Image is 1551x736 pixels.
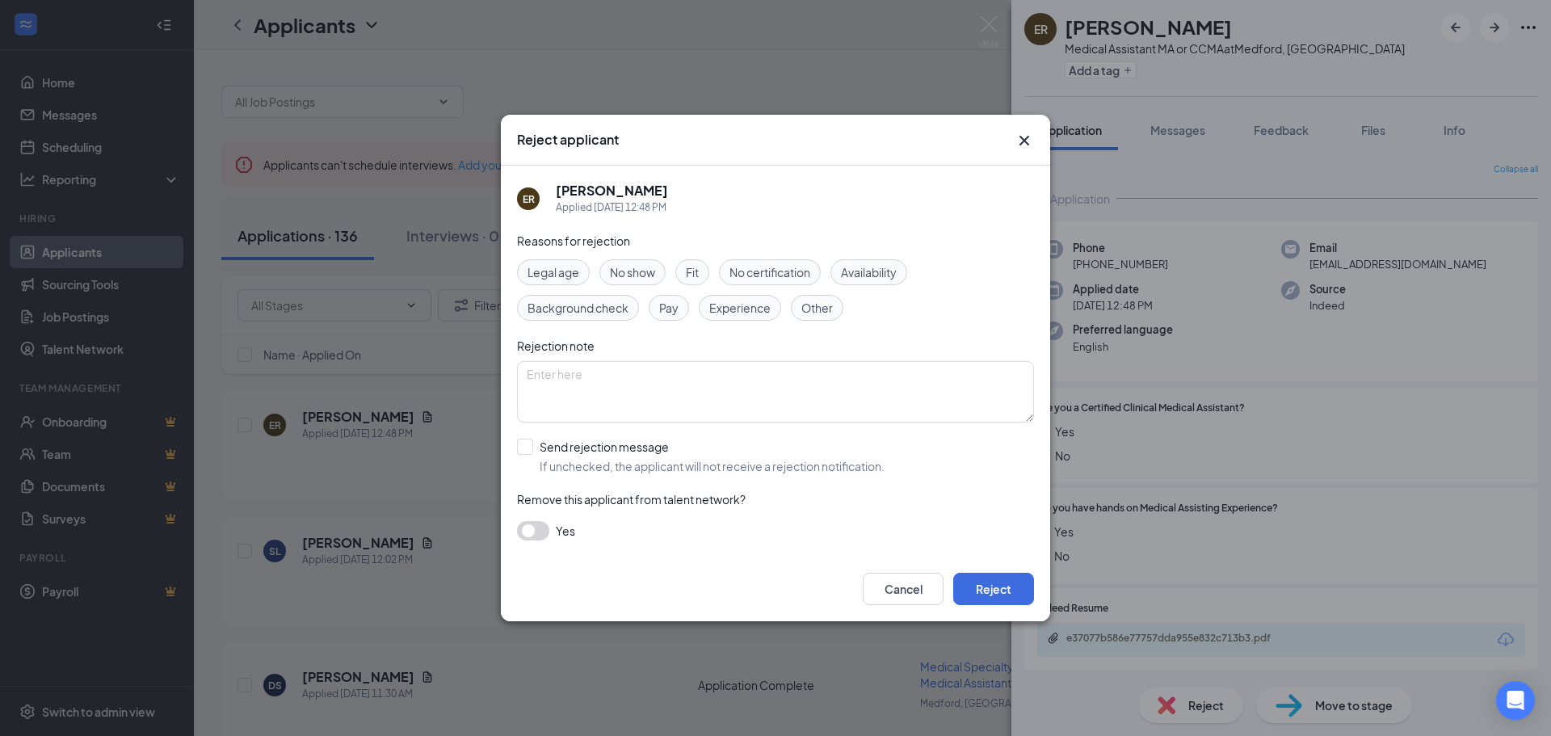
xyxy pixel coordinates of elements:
[1015,131,1034,150] svg: Cross
[528,263,579,281] span: Legal age
[729,263,810,281] span: No certification
[517,339,595,353] span: Rejection note
[556,200,668,216] div: Applied [DATE] 12:48 PM
[1496,681,1535,720] div: Open Intercom Messenger
[517,233,630,248] span: Reasons for rejection
[517,131,619,149] h3: Reject applicant
[801,299,833,317] span: Other
[556,521,575,540] span: Yes
[953,573,1034,605] button: Reject
[686,263,699,281] span: Fit
[517,492,746,507] span: Remove this applicant from talent network?
[528,299,628,317] span: Background check
[841,263,897,281] span: Availability
[556,182,668,200] h5: [PERSON_NAME]
[1015,131,1034,150] button: Close
[863,573,944,605] button: Cancel
[523,192,535,206] div: ER
[659,299,679,317] span: Pay
[610,263,655,281] span: No show
[709,299,771,317] span: Experience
